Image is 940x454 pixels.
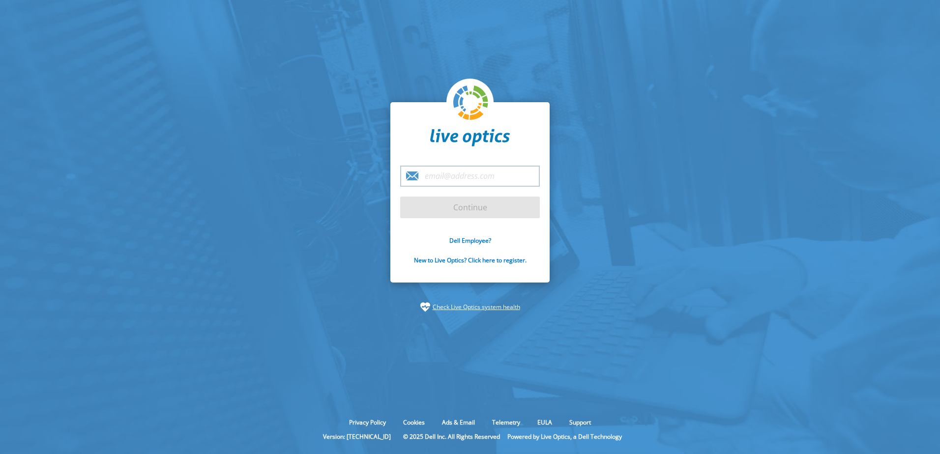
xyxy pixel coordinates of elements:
li: Powered by Live Optics, a Dell Technology [507,432,622,441]
li: Version: [TECHNICAL_ID] [318,432,396,441]
a: Dell Employee? [449,236,491,245]
img: liveoptics-word.svg [430,129,510,146]
a: New to Live Optics? Click here to register. [414,256,527,264]
a: Ads & Email [435,418,482,426]
img: status-check-icon.svg [420,302,430,312]
a: Cookies [396,418,432,426]
a: Check Live Optics system health [433,302,520,312]
li: © 2025 Dell Inc. All Rights Reserved [398,432,505,441]
a: Telemetry [485,418,528,426]
img: liveoptics-logo.svg [453,85,489,121]
a: EULA [530,418,559,426]
a: Support [562,418,598,426]
input: email@address.com [400,166,540,187]
a: Privacy Policy [342,418,393,426]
